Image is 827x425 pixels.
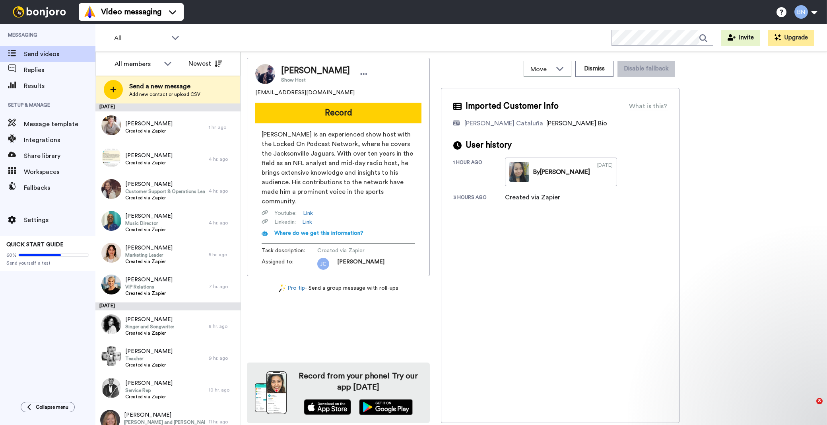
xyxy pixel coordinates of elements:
span: Created via Zapier [125,290,173,296]
div: 10 hr. ago [209,387,237,393]
div: - Send a group message with roll-ups [247,284,430,292]
span: [PERSON_NAME] [125,276,173,284]
span: Integrations [24,135,95,145]
span: Customer Support & Operations Leader [125,188,205,195]
div: Created via Zapier [505,193,560,202]
span: [PERSON_NAME] [125,180,205,188]
span: [PERSON_NAME] [281,65,350,77]
a: Link [302,218,312,226]
span: Linkedin : [274,218,296,226]
img: fd1008c7-5cfd-451f-bc67-012ed3b27e46.jpg [101,346,121,366]
img: download [255,371,287,414]
span: Video messaging [101,6,161,18]
span: 60% [6,252,17,258]
button: Collapse menu [21,402,75,412]
span: Imported Customer Info [466,100,559,112]
img: b88b4856-8077-4c40-b2fc-8f3443e9c9eb-thumb.jpg [509,162,529,182]
div: 1 hr. ago [209,124,237,131]
img: vm-color.svg [83,6,96,18]
span: [PERSON_NAME] is an experienced show host with the Locked On Podcast Network, where he covers the... [262,130,415,206]
button: Invite [721,30,760,46]
span: All [114,33,167,43]
span: [PERSON_NAME] [337,258,384,270]
button: Record [255,103,421,123]
img: playstore [359,399,413,415]
span: Created via Zapier [317,247,393,255]
span: Where do we get this information? [274,230,363,236]
span: Created via Zapier [125,330,174,336]
img: magic-wand.svg [279,284,286,292]
img: 4400f304-127b-4570-b35a-50dda3e163c4.jpg [101,243,121,263]
div: [DATE] [597,162,613,182]
span: User history [466,139,512,151]
span: Settings [24,215,95,225]
span: Message template [24,119,95,129]
div: [PERSON_NAME] Cataluña [464,119,543,128]
div: By [PERSON_NAME] [533,167,590,177]
span: Youtube : [274,209,297,217]
button: Disable fallback [617,61,675,77]
span: Show Host [281,77,350,83]
span: Collapse menu [36,404,68,410]
span: [PERSON_NAME] [125,152,173,160]
span: Workspaces [24,167,95,177]
span: Created via Zapier [125,195,205,201]
span: Fallbacks [24,183,95,193]
button: Newest [182,56,228,72]
span: [PERSON_NAME] [125,316,174,324]
span: Created via Zapier [125,160,173,166]
span: Send yourself a test [6,260,89,266]
div: 11 hr. ago [209,419,237,425]
span: [PERSON_NAME] [125,379,173,387]
img: 48df4ddc-e301-449f-b198-b66643821015.jpg [101,275,121,294]
img: bj-logo-header-white.svg [10,6,69,18]
div: 4 hr. ago [209,156,237,162]
div: 9 hr. ago [209,355,237,361]
button: Upgrade [768,30,814,46]
div: 7 hr. ago [209,283,237,290]
iframe: Intercom live chat [800,398,819,417]
h4: Record from your phone! Try our app [DATE] [295,370,422,393]
div: 3 hours ago [453,194,505,202]
span: QUICK START GUIDE [6,242,64,248]
span: [PERSON_NAME] Bio [546,120,607,127]
span: Music Director [125,220,173,226]
span: Created via Zapier [125,258,173,265]
img: 3b4e5d73-4ffb-4844-bc91-0e7d7d2992ca.jpg [101,378,121,398]
a: By[PERSON_NAME][DATE] [505,158,617,186]
img: e717405b-6066-4da5-bbf7-baf39106d4e8.jpg [101,179,121,199]
span: [EMAIL_ADDRESS][DOMAIN_NAME] [255,89,355,97]
div: 4 hr. ago [209,188,237,194]
span: Created via Zapier [125,394,173,400]
span: Results [24,81,95,91]
div: 4 hr. ago [209,220,237,226]
span: Singer and Songwriter [125,324,174,330]
span: [PERSON_NAME] [124,411,205,419]
button: Dismiss [575,61,613,77]
img: b7509e6b-3d7f-476c-a968-bf2ebbc6d5a0.jpg [101,314,121,334]
div: 5 hr. ago [209,251,237,258]
span: Teacher [125,355,173,362]
span: Created via Zapier [125,226,173,233]
span: Task description : [262,247,317,255]
span: Assigned to: [262,258,317,270]
div: [DATE] [95,302,241,310]
div: All members [115,59,160,69]
span: Add new contact or upload CSV [129,91,200,97]
a: Link [303,209,313,217]
a: Pro tip [279,284,305,292]
span: Send a new message [129,82,200,91]
img: Image of Tony Wiggins [255,64,275,84]
img: 772d16ba-7e2b-4a22-bf52-1d2cea6c794b.jpg [101,211,121,231]
span: 8 [816,398,823,404]
span: Marketing Leader [125,252,173,258]
span: Replies [24,65,95,75]
span: Created via Zapier [125,362,173,368]
div: [DATE] [95,103,241,111]
span: [PERSON_NAME] [125,120,173,128]
span: VIP Relations [125,284,173,290]
span: Move [530,64,552,74]
div: What is this? [629,101,667,111]
img: 09334bac-7f97-40dd-966c-650dee8ca49a.jpg [101,147,121,167]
